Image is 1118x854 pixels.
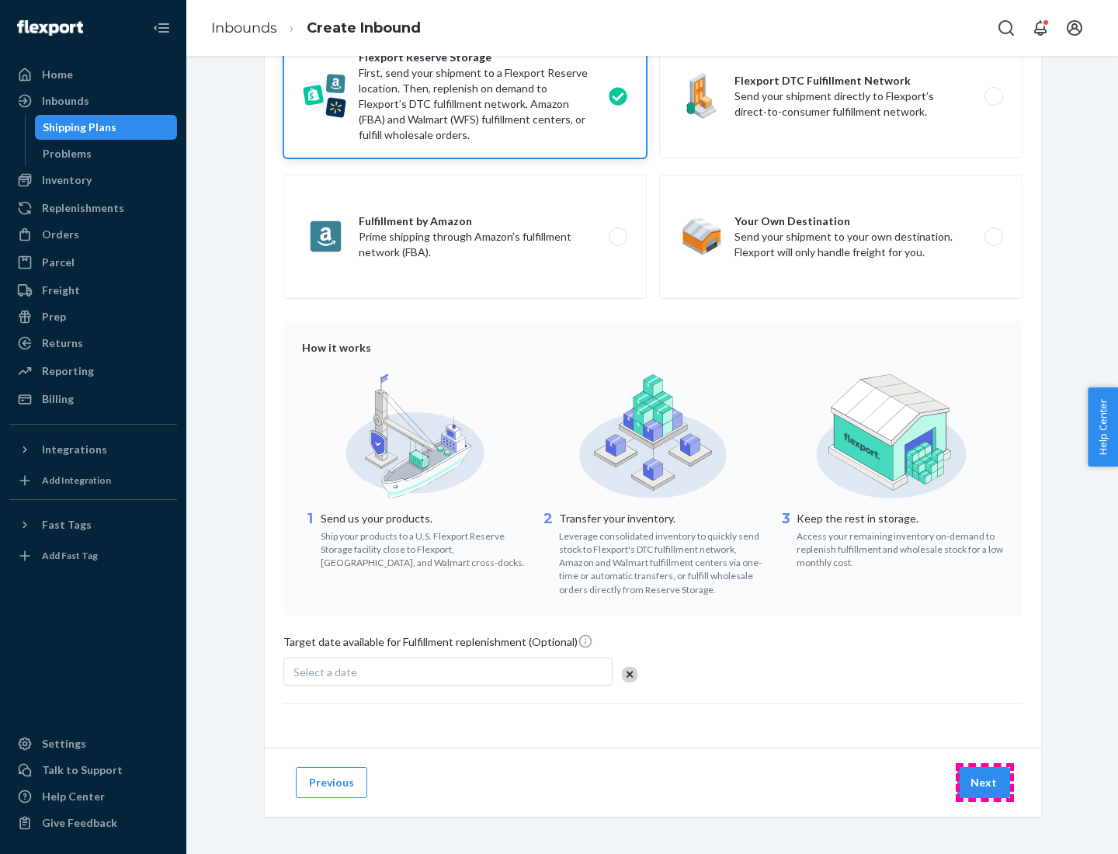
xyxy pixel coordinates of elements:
button: Fast Tags [9,512,177,537]
div: Problems [43,146,92,161]
div: How it works [302,340,1004,356]
span: Select a date [293,665,357,679]
div: 1 [302,509,318,569]
p: Keep the rest in storage. [797,511,1004,526]
div: Ship your products to a U.S. Flexport Reserve Storage facility close to Flexport, [GEOGRAPHIC_DAT... [321,526,528,569]
a: Problems [35,141,178,166]
div: Give Feedback [42,815,117,831]
a: Create Inbound [307,19,421,36]
button: Help Center [1088,387,1118,467]
div: Parcel [42,255,75,270]
div: Fast Tags [42,517,92,533]
a: Parcel [9,250,177,275]
button: Integrations [9,437,177,462]
a: Returns [9,331,177,356]
div: Inventory [42,172,92,188]
div: Freight [42,283,80,298]
button: Close Navigation [146,12,177,43]
div: Help Center [42,789,105,804]
button: Give Feedback [9,811,177,835]
div: Replenishments [42,200,124,216]
button: Open account menu [1059,12,1090,43]
p: Transfer your inventory. [559,511,766,526]
a: Inbounds [211,19,277,36]
div: Home [42,67,73,82]
a: Replenishments [9,196,177,220]
div: Shipping Plans [43,120,116,135]
a: Add Integration [9,468,177,493]
a: Billing [9,387,177,411]
div: Billing [42,391,74,407]
div: Returns [42,335,83,351]
div: Orders [42,227,79,242]
a: Home [9,62,177,87]
a: Help Center [9,784,177,809]
div: 2 [540,509,556,596]
div: Leverage consolidated inventory to quickly send stock to Flexport's DTC fulfillment network, Amaz... [559,526,766,596]
div: Integrations [42,442,107,457]
ol: breadcrumbs [199,5,433,51]
div: Reporting [42,363,94,379]
img: Flexport logo [17,20,83,36]
a: Inbounds [9,89,177,113]
a: Inventory [9,168,177,193]
span: Target date available for Fulfillment replenishment (Optional) [283,634,593,656]
a: Settings [9,731,177,756]
div: Prep [42,309,66,325]
a: Talk to Support [9,758,177,783]
a: Add Fast Tag [9,543,177,568]
button: Previous [296,767,367,798]
a: Prep [9,304,177,329]
button: Open Search Box [991,12,1022,43]
div: Settings [42,736,86,752]
a: Reporting [9,359,177,384]
div: Inbounds [42,93,89,109]
a: Freight [9,278,177,303]
div: Access your remaining inventory on-demand to replenish fulfillment and wholesale stock for a low ... [797,526,1004,569]
div: Add Fast Tag [42,549,98,562]
div: 3 [778,509,793,569]
div: Talk to Support [42,762,123,778]
a: Shipping Plans [35,115,178,140]
button: Next [957,767,1010,798]
button: Open notifications [1025,12,1056,43]
a: Orders [9,222,177,247]
div: Add Integration [42,474,111,487]
p: Send us your products. [321,511,528,526]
